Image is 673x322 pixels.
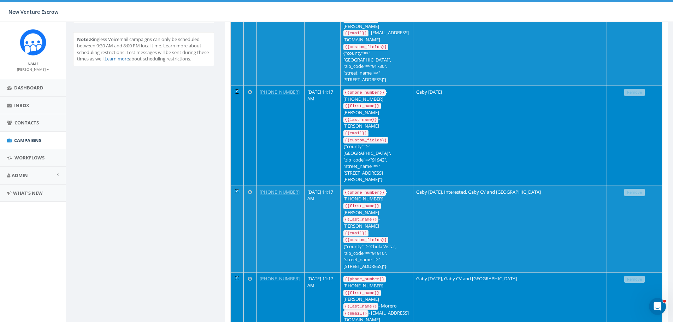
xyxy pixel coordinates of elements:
[343,44,388,50] code: {{custom_fields}}
[12,172,28,178] span: Admin
[14,84,43,91] span: Dashboard
[305,86,341,186] td: [DATE] 11:17 AM
[343,130,368,136] code: {{email}}
[343,136,410,183] div: - {"county"=>"[GEOGRAPHIC_DATA]", "zip_code"=>"91942", "street_name"=>"[STREET_ADDRESS][PERSON_NA...
[343,275,410,289] div: - [PHONE_NUMBER]
[343,290,381,296] code: {{first_name}}
[343,276,386,282] code: {{phone_number}}
[14,119,39,126] span: Contacts
[17,66,49,72] a: [PERSON_NAME]
[413,186,607,273] td: Gaby [DATE], Interested, Gaby CV and [GEOGRAPHIC_DATA]
[343,237,388,243] code: {{custom_fields}}
[260,89,300,95] a: [PHONE_NUMBER]
[343,102,410,116] div: - [PERSON_NAME]
[343,137,388,144] code: {{custom_fields}}
[413,86,607,186] td: Gaby [DATE]
[17,67,49,72] small: [PERSON_NAME]
[343,229,410,236] div: -
[343,117,378,123] code: {{last_name}}
[343,303,378,310] code: {{last_name}}
[343,289,410,303] div: - [PERSON_NAME]
[28,61,39,66] small: Name
[260,275,300,282] a: [PHONE_NUMBER]
[343,216,410,229] div: - [PERSON_NAME]
[14,154,45,161] span: Workflows
[343,16,410,29] div: - [PERSON_NAME]
[14,137,41,144] span: Campaigns
[343,43,410,83] div: - {"county"=>"[GEOGRAPHIC_DATA]", "zip_code"=>"91730", "street_name"=>"[STREET_ADDRESS]"}
[343,89,410,102] div: - [PHONE_NUMBER]
[343,216,378,223] code: {{last_name}}
[343,89,386,96] code: {{phone_number}}
[343,236,410,269] div: - {"county"=>"Chula Vista", "zip_code"=>"91910", "street_name"=>"[STREET_ADDRESS]"}
[343,129,410,136] div: -
[77,36,209,62] span: Ringless Voicemail campaigns can only be scheduled between 9:30 AM and 8:00 PM local time. Learn ...
[260,189,300,195] a: [PHONE_NUMBER]
[343,303,410,310] div: - Morero
[343,203,381,209] code: {{first_name}}
[343,103,381,109] code: {{first_name}}
[14,102,29,109] span: Inbox
[343,202,410,216] div: - [PERSON_NAME]
[343,29,410,43] div: - [EMAIL_ADDRESS][DOMAIN_NAME]
[305,186,341,273] td: [DATE] 11:17 AM
[105,55,129,62] a: Learn more
[649,298,666,315] iframe: Intercom live chat
[343,310,368,317] code: {{email}}
[343,116,410,129] div: - [PERSON_NAME]
[343,189,386,196] code: {{phone_number}}
[343,30,368,36] code: {{email}}
[20,29,46,55] img: Rally_Corp_Icon_1.png
[343,189,410,202] div: - [PHONE_NUMBER]
[343,230,368,236] code: {{email}}
[8,8,58,15] span: New Venture Escrow
[13,190,43,196] span: What's New
[77,36,90,42] b: Note:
